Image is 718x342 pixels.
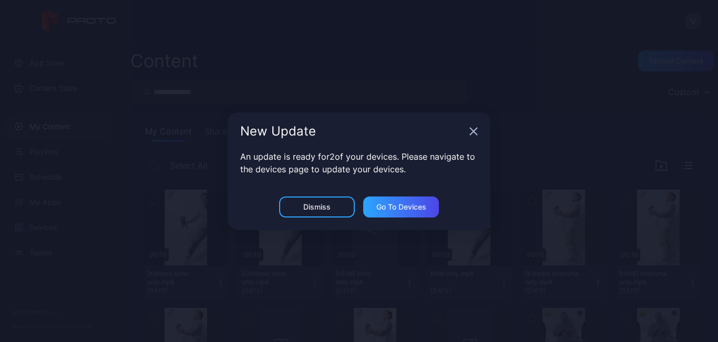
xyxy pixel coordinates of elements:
button: Go to devices [363,196,439,217]
p: An update is ready for 2 of your devices. Please navigate to the devices page to update your devi... [240,150,478,175]
div: Dismiss [303,203,331,211]
div: Go to devices [376,203,426,211]
div: New Update [240,125,465,138]
button: Dismiss [279,196,355,217]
